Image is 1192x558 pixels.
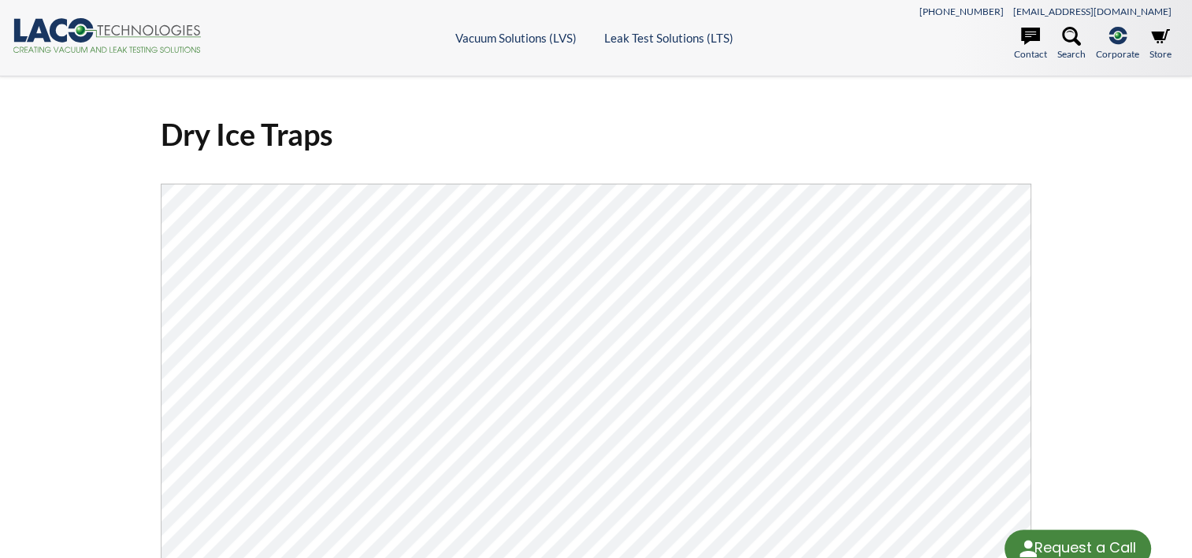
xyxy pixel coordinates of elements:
a: [PHONE_NUMBER] [919,6,1004,17]
a: Contact [1014,27,1047,61]
span: Corporate [1096,46,1139,61]
h1: Dry Ice Traps [161,115,1031,154]
a: Store [1149,27,1172,61]
a: Vacuum Solutions (LVS) [455,31,577,45]
a: [EMAIL_ADDRESS][DOMAIN_NAME] [1013,6,1172,17]
a: Leak Test Solutions (LTS) [604,31,733,45]
a: Search [1057,27,1086,61]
